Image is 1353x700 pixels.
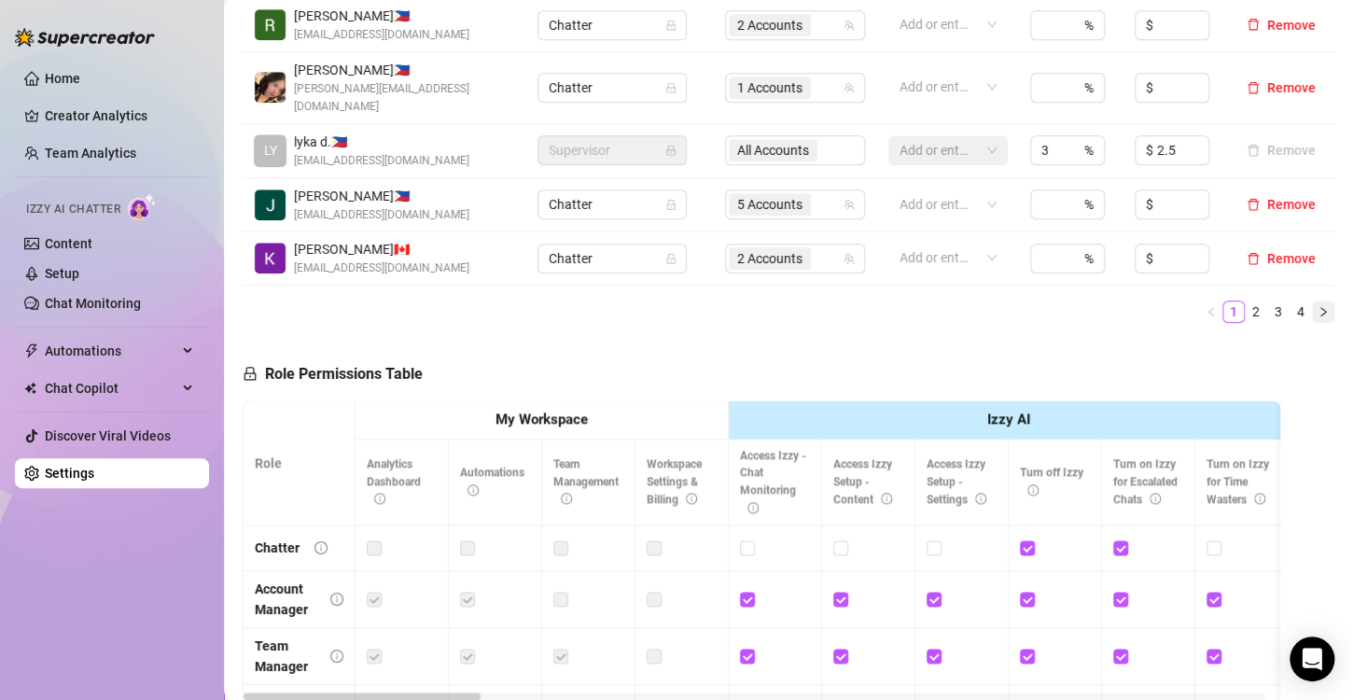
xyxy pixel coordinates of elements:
[460,466,524,497] span: Automations
[367,457,421,506] span: Analytics Dashboard
[1222,301,1245,323] li: 1
[314,541,328,554] span: info-circle
[243,363,423,385] h5: Role Permissions Table
[45,466,94,481] a: Settings
[665,145,676,156] span: lock
[1318,306,1329,317] span: right
[255,9,286,40] img: Riza Joy Barrera
[495,411,588,427] strong: My Workspace
[294,132,469,152] span: lyka d. 🇵🇭
[549,74,676,102] span: Chatter
[561,493,572,504] span: info-circle
[255,636,315,677] div: Team Manager
[294,6,469,26] span: [PERSON_NAME] 🇵🇭
[549,11,676,39] span: Chatter
[255,538,300,558] div: Chatter
[1207,457,1269,506] span: Turn on Izzy for Time Wasters
[1290,301,1312,323] li: 4
[1267,18,1316,33] span: Remove
[294,80,515,116] span: [PERSON_NAME][EMAIL_ADDRESS][DOMAIN_NAME]
[45,266,79,281] a: Setup
[881,493,892,504] span: info-circle
[1290,637,1334,681] div: Open Intercom Messenger
[1200,301,1222,323] button: left
[1223,301,1244,322] a: 1
[737,15,802,35] span: 2 Accounts
[244,401,356,525] th: Role
[45,428,171,443] a: Discover Viral Videos
[1254,493,1265,504] span: info-circle
[45,71,80,86] a: Home
[1239,193,1323,216] button: Remove
[255,72,286,103] img: Joyce Valerio
[549,245,676,273] span: Chatter
[1246,301,1266,322] a: 2
[729,14,811,36] span: 2 Accounts
[1312,301,1334,323] button: right
[1312,301,1334,323] li: Next Page
[549,136,676,164] span: Supervisor
[24,343,39,358] span: thunderbolt
[45,296,141,311] a: Chat Monitoring
[737,194,802,215] span: 5 Accounts
[1268,301,1289,322] a: 3
[15,28,155,47] img: logo-BBDzfeDw.svg
[1247,198,1260,211] span: delete
[553,457,619,506] span: Team Management
[1239,247,1323,270] button: Remove
[927,457,986,506] span: Access Izzy Setup - Settings
[294,60,515,80] span: [PERSON_NAME] 🇵🇭
[747,502,759,513] span: info-circle
[729,193,811,216] span: 5 Accounts
[45,373,177,403] span: Chat Copilot
[665,199,676,210] span: lock
[647,457,702,506] span: Workspace Settings & Billing
[1247,18,1260,31] span: delete
[1267,251,1316,266] span: Remove
[294,186,469,206] span: [PERSON_NAME] 🇵🇭
[1267,301,1290,323] li: 3
[1113,457,1178,506] span: Turn on Izzy for Escalated Chats
[45,101,194,131] a: Creator Analytics
[467,484,479,496] span: info-circle
[729,77,811,99] span: 1 Accounts
[987,411,1030,427] strong: Izzy AI
[549,190,676,218] span: Chatter
[844,199,855,210] span: team
[844,82,855,93] span: team
[1267,197,1316,212] span: Remove
[1150,493,1161,504] span: info-circle
[330,650,343,663] span: info-circle
[374,493,385,504] span: info-circle
[294,239,469,259] span: [PERSON_NAME] 🇨🇦
[665,82,676,93] span: lock
[975,493,986,504] span: info-circle
[1206,306,1217,317] span: left
[1245,301,1267,323] li: 2
[264,140,277,161] span: LY
[128,193,157,220] img: AI Chatter
[294,206,469,224] span: [EMAIL_ADDRESS][DOMAIN_NAME]
[737,77,802,98] span: 1 Accounts
[45,336,177,366] span: Automations
[255,579,315,620] div: Account Manager
[1267,80,1316,95] span: Remove
[844,20,855,31] span: team
[665,253,676,264] span: lock
[255,189,286,220] img: Jai Mata
[1200,301,1222,323] li: Previous Page
[1247,252,1260,265] span: delete
[1290,301,1311,322] a: 4
[45,236,92,251] a: Content
[243,366,258,381] span: lock
[1247,81,1260,94] span: delete
[729,247,811,270] span: 2 Accounts
[255,243,286,273] img: Kristine Flores
[1020,466,1083,497] span: Turn off Izzy
[45,146,136,161] a: Team Analytics
[1239,14,1323,36] button: Remove
[330,593,343,606] span: info-circle
[833,457,892,506] span: Access Izzy Setup - Content
[844,253,855,264] span: team
[1027,484,1039,496] span: info-circle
